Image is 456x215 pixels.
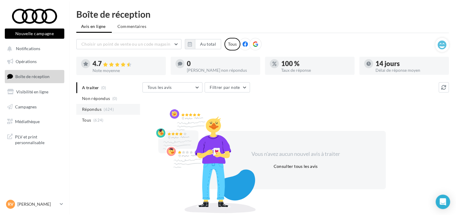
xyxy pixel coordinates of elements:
button: Nouvelle campagne [5,29,64,39]
span: Visibilité en ligne [16,89,48,94]
p: [PERSON_NAME] [17,201,57,207]
span: Notifications [16,46,40,51]
span: Commentaires [117,23,146,29]
div: Taux de réponse [281,68,350,72]
div: 14 jours [375,60,444,67]
div: Note moyenne [93,68,161,73]
div: 100 % [281,60,350,67]
a: Campagnes [4,101,65,113]
a: PLV et print personnalisable [4,130,65,148]
span: Non répondus [82,95,110,101]
span: Boîte de réception [15,74,50,79]
span: Campagnes [15,104,37,109]
span: (624) [104,107,114,112]
span: PLV et print personnalisable [15,133,62,146]
a: Opérations [4,55,65,68]
button: Au total [195,39,221,49]
span: Choisir un point de vente ou un code magasin [81,41,170,47]
div: [PERSON_NAME] non répondus [187,68,255,72]
button: Consulter tous les avis [271,163,320,170]
span: Répondus [82,106,102,112]
button: Tous les avis [142,82,202,92]
div: 0 [187,60,255,67]
a: RV [PERSON_NAME] [5,198,64,210]
button: Au total [185,39,221,49]
span: Opérations [16,59,37,64]
a: Boîte de réception [4,70,65,83]
span: Tous [82,117,91,123]
span: (624) [93,118,104,123]
a: Médiathèque [4,115,65,128]
div: Tous [224,38,240,50]
span: Tous les avis [147,85,172,90]
div: Open Intercom Messenger [436,195,450,209]
span: (0) [112,96,117,101]
a: Visibilité en ligne [4,86,65,98]
div: Boîte de réception [76,10,449,19]
button: Choisir un point de vente ou un code magasin [76,39,181,49]
span: RV [8,201,14,207]
div: 4.7 [93,60,161,67]
button: Filtrer par note [205,82,250,92]
div: Délai de réponse moyen [375,68,444,72]
span: Médiathèque [15,119,40,124]
div: Vous n'avez aucun nouvel avis à traiter [244,150,347,158]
